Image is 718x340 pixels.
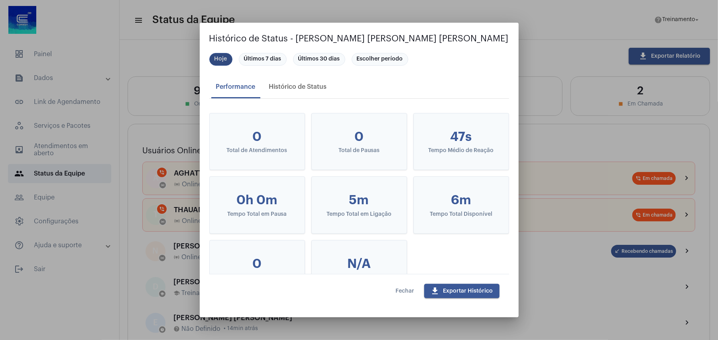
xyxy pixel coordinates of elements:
[325,211,394,217] div: Tempo Total em Ligação
[427,129,496,145] div: 47s
[431,286,440,296] mat-icon: download
[325,193,394,208] div: 5m
[222,148,292,154] div: Total de Atendimentos
[222,129,292,145] div: 0
[325,129,394,145] div: 0
[424,284,500,298] button: Exportar Histórico
[431,288,493,294] span: Exportar Histórico
[239,53,287,66] mat-chip: Últimos 7 dias
[216,83,256,90] div: Performance
[389,284,421,298] button: Fechar
[352,53,408,66] mat-chip: Escolher período
[209,32,509,45] h2: Histórico de Status - [PERSON_NAME] [PERSON_NAME] [PERSON_NAME]
[325,148,394,154] div: Total de Pausas
[427,211,496,217] div: Tempo Total Disponível
[209,51,509,67] mat-chip-list: Seleção de período
[222,256,292,272] div: 0
[269,83,327,90] div: Histórico de Status
[222,193,292,208] div: 0h 0m
[427,148,496,154] div: Tempo Médio de Reação
[209,53,232,66] mat-chip: Hoje
[222,211,292,217] div: Tempo Total em Pausa
[427,193,496,208] div: 6m
[396,288,415,294] span: Fechar
[293,53,345,66] mat-chip: Últimos 30 dias
[325,256,394,272] div: N/A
